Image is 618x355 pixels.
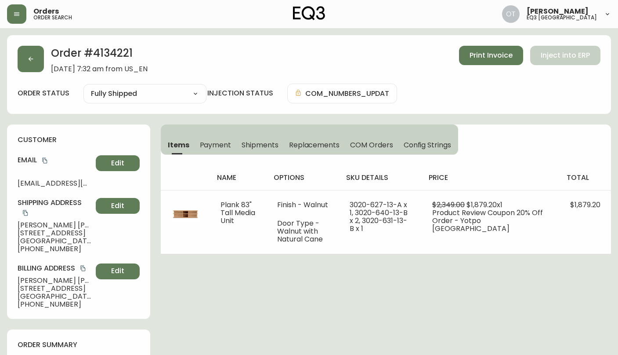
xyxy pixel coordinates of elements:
[18,135,140,145] h4: customer
[18,198,92,218] h4: Shipping Address
[111,158,124,168] span: Edit
[277,201,329,209] li: Finish - Walnut
[171,201,199,229] img: 3020-627-MC-400-1-cl6p4j6ai3qce0134usizqb13.jpg
[18,285,92,293] span: [STREET_ADDRESS]
[466,200,502,210] span: $1,879.20 x 1
[277,220,329,243] li: Door Type - Walnut with Natural Cane
[404,140,451,150] span: Config Strings
[18,340,140,350] h4: order summary
[111,266,124,276] span: Edit
[200,140,231,150] span: Payment
[96,264,140,279] button: Edit
[527,15,597,20] h5: eq3 [GEOGRAPHIC_DATA]
[459,46,523,65] button: Print Invoice
[242,140,278,150] span: Shipments
[18,155,92,165] h4: Email
[350,200,408,234] span: 3020-627-13-A x 1, 3020-640-13-B x 2, 3020-631-13-B x 1
[207,88,273,98] h4: injection status
[21,209,30,217] button: copy
[51,46,148,65] h2: Order # 4134221
[432,208,543,234] span: Product Review Coupon 20% Off Order - Yotpo [GEOGRAPHIC_DATA]
[18,179,92,187] span: [EMAIL_ADDRESS][DOMAIN_NAME]
[346,173,415,183] h4: sku details
[168,140,189,150] span: Items
[350,140,393,150] span: COM Orders
[18,237,92,245] span: [GEOGRAPHIC_DATA] , NY , 11211 , US
[289,140,340,150] span: Replacements
[18,293,92,300] span: [GEOGRAPHIC_DATA] , NY , 11211 , US
[51,65,148,73] span: [DATE] 7:32 am from US_EN
[502,5,520,23] img: 5d4d18d254ded55077432b49c4cb2919
[18,277,92,285] span: [PERSON_NAME] [PERSON_NAME]
[79,264,87,273] button: copy
[274,173,332,183] h4: options
[18,88,69,98] label: order status
[33,8,59,15] span: Orders
[18,245,92,253] span: [PHONE_NUMBER]
[18,221,92,229] span: [PERSON_NAME] [PERSON_NAME]
[527,8,589,15] span: [PERSON_NAME]
[18,229,92,237] span: [STREET_ADDRESS]
[432,200,465,210] span: $2,349.00
[111,201,124,211] span: Edit
[96,155,140,171] button: Edit
[18,300,92,308] span: [PHONE_NUMBER]
[567,173,604,183] h4: total
[570,200,600,210] span: $1,879.20
[217,173,260,183] h4: name
[220,200,255,226] span: Plank 83" Tall Media Unit
[96,198,140,214] button: Edit
[429,173,553,183] h4: price
[18,264,92,273] h4: Billing Address
[33,15,72,20] h5: order search
[293,6,325,20] img: logo
[470,51,513,60] span: Print Invoice
[40,156,49,165] button: copy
